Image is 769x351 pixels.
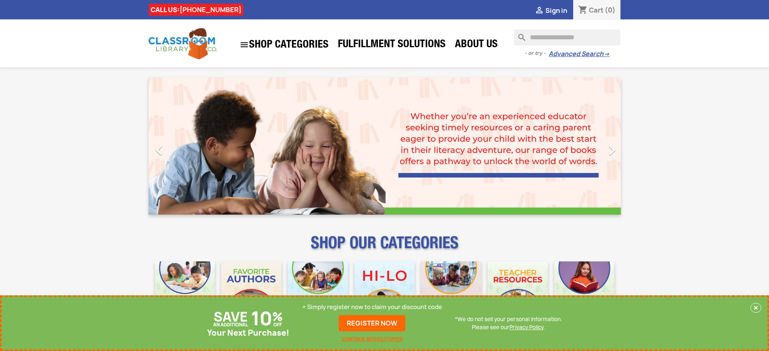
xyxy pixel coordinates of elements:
div: CALL US: [149,4,243,16]
img: CLC_Teacher_Resources_Mobile.jpg [488,261,548,322]
p: SHOP OUR CATEGORIES [149,240,621,255]
span: Sign in [545,6,567,15]
input: Search [514,29,620,46]
img: CLC_Favorite_Authors_Mobile.jpg [221,261,281,322]
i:  [534,6,544,16]
i:  [149,140,169,160]
a: [PHONE_NUMBER] [180,5,241,14]
img: CLC_Fiction_Nonfiction_Mobile.jpg [421,261,481,322]
i: shopping_cart [578,6,588,15]
a: Next [550,77,621,215]
img: CLC_Bulk_Mobile.jpg [155,261,215,322]
span: Cart [589,6,603,15]
span: - or try - [525,49,549,57]
a: Fulfillment Solutions [334,37,450,53]
span: (0) [605,6,616,15]
a: Advanced Search→ [549,50,610,58]
img: CLC_HiLo_Mobile.jpg [354,261,415,322]
a: About Us [451,37,502,53]
img: CLC_Dyslexia_Mobile.jpg [554,261,614,322]
img: Classroom Library Company [149,28,217,59]
i: search [514,29,524,39]
a:  Sign in [534,6,567,15]
a: Previous [149,77,220,215]
a: SHOP CATEGORIES [235,36,333,54]
ul: Carousel container [149,77,621,215]
span: → [603,50,610,58]
img: CLC_Phonics_And_Decodables_Mobile.jpg [288,261,348,322]
i:  [239,40,249,50]
i:  [602,140,622,160]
